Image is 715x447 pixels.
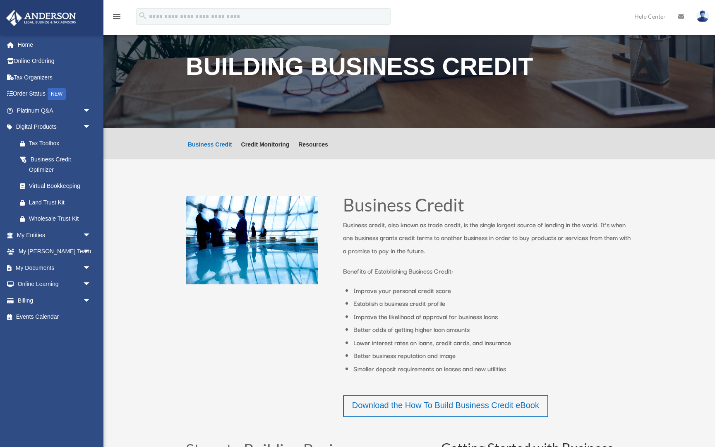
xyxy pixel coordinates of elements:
a: Wholesale Trust Kit [12,211,103,227]
i: menu [112,12,122,22]
span: arrow_drop_down [83,243,99,260]
div: Wholesale Trust Kit [29,214,93,224]
span: arrow_drop_down [83,227,99,244]
a: Tax Toolbox [12,135,103,151]
a: Billingarrow_drop_down [6,292,103,309]
a: Online Learningarrow_drop_down [6,276,103,293]
li: Improve the likelihood of approval for business loans [353,310,633,323]
div: Tax Toolbox [29,138,93,149]
img: User Pic [696,10,709,22]
p: Benefits of Establishing Business Credit: [343,264,633,278]
a: Online Ordering [6,53,103,70]
a: Events Calendar [6,309,103,325]
span: arrow_drop_down [83,260,99,276]
a: My Entitiesarrow_drop_down [6,227,103,243]
a: Business Credit Optimizer [12,151,99,178]
a: My Documentsarrow_drop_down [6,260,103,276]
li: Smaller deposit requirements on leases and new utilities [353,362,633,375]
span: arrow_drop_down [83,276,99,293]
a: Virtual Bookkeeping [12,178,103,195]
li: Establish a business credit profile [353,297,633,310]
a: Download the How To Build Business Credit eBook [343,395,548,417]
h1: Building Business Credit [186,55,633,83]
div: Virtual Bookkeeping [29,181,93,191]
div: NEW [48,88,66,100]
a: My [PERSON_NAME] Teamarrow_drop_down [6,243,103,260]
a: Digital Productsarrow_drop_down [6,119,103,135]
a: Platinum Q&Aarrow_drop_down [6,102,103,119]
a: menu [112,14,122,22]
a: Order StatusNEW [6,86,103,103]
li: Lower interest rates on loans, credit cards, and insurance [353,336,633,349]
img: business people talking in office [186,196,318,285]
img: Anderson Advisors Platinum Portal [4,10,79,26]
span: arrow_drop_down [83,292,99,309]
li: Better business reputation and image [353,349,633,362]
span: arrow_drop_down [83,102,99,119]
p: Business credit, also known as trade credit, is the single largest source of lending in the world... [343,218,633,265]
div: Land Trust Kit [29,197,93,208]
a: Credit Monitoring [241,142,290,159]
li: Better odds of getting higher loan amounts [353,323,633,336]
a: Home [6,36,103,53]
div: Business Credit Optimizer [29,154,89,175]
a: Tax Organizers [6,69,103,86]
li: Improve your personal credit score [353,284,633,297]
span: arrow_drop_down [83,119,99,136]
i: search [138,11,147,20]
h1: Business Credit [343,196,633,218]
a: Resources [298,142,328,159]
a: Land Trust Kit [12,194,103,211]
a: Business Credit [188,142,232,159]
